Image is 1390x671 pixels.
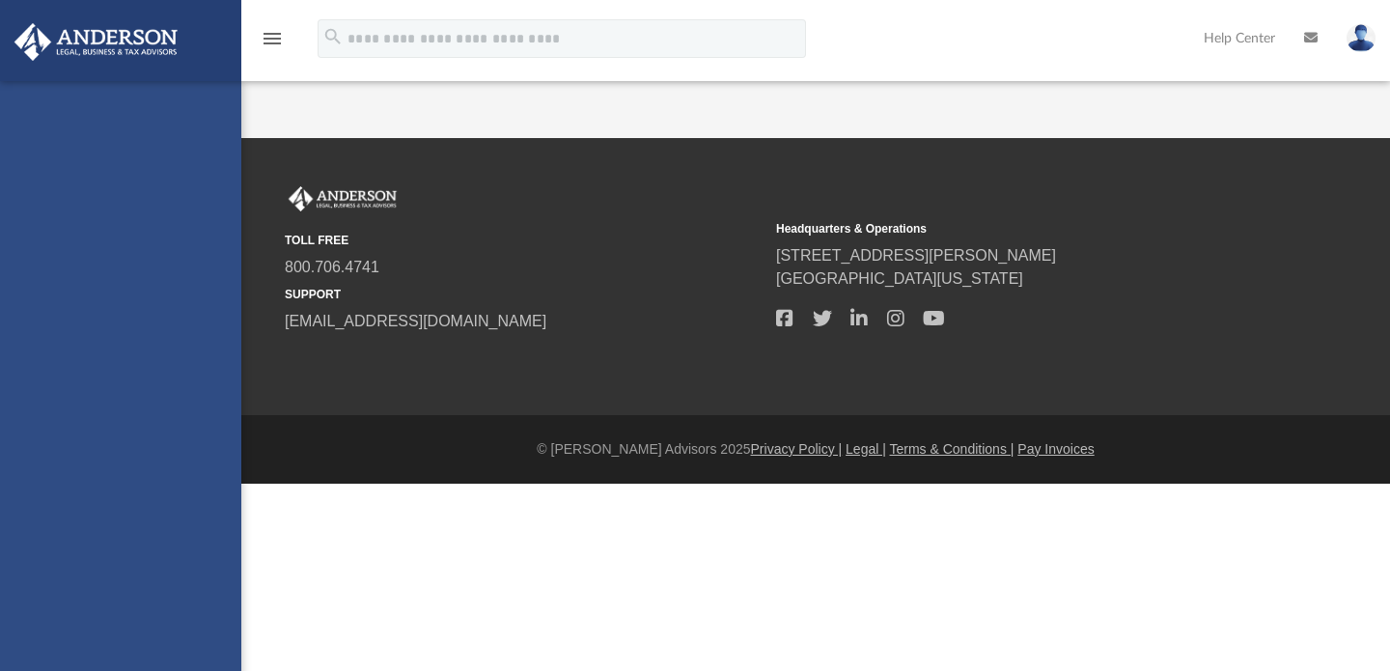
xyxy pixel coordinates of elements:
a: Terms & Conditions | [890,441,1015,457]
a: [GEOGRAPHIC_DATA][US_STATE] [776,270,1023,287]
a: Legal | [846,441,886,457]
small: TOLL FREE [285,232,763,249]
a: menu [261,37,284,50]
i: menu [261,27,284,50]
a: [STREET_ADDRESS][PERSON_NAME] [776,247,1056,264]
a: Pay Invoices [1017,441,1094,457]
small: Headquarters & Operations [776,220,1254,238]
i: search [322,26,344,47]
div: © [PERSON_NAME] Advisors 2025 [241,439,1390,460]
a: Privacy Policy | [751,441,843,457]
img: Anderson Advisors Platinum Portal [9,23,183,61]
a: 800.706.4741 [285,259,379,275]
img: User Pic [1347,24,1376,52]
a: [EMAIL_ADDRESS][DOMAIN_NAME] [285,313,546,329]
img: Anderson Advisors Platinum Portal [285,186,401,211]
small: SUPPORT [285,286,763,303]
